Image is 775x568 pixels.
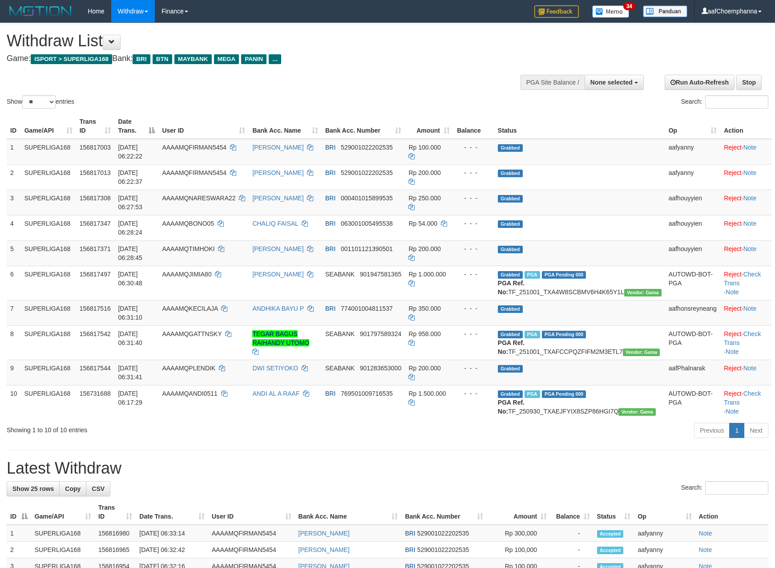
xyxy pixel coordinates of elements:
span: PANIN [241,54,266,64]
td: AUTOWD-BOT-PGA [665,325,720,360]
th: User ID: activate to sort column ascending [208,499,295,525]
a: Next [744,423,768,438]
span: PGA Pending [542,331,586,338]
span: 156731688 [80,390,111,397]
th: Bank Acc. Number: activate to sort column ascending [322,114,405,139]
th: Trans ID: activate to sort column ascending [76,114,115,139]
span: Grabbed [498,144,523,152]
a: [PERSON_NAME] [252,271,303,278]
th: Op: activate to sort column ascending [665,114,720,139]
div: - - - [457,329,491,338]
a: CHALIQ FAISAL [252,220,298,227]
span: 156817347 [80,220,111,227]
img: MOTION_logo.png [7,4,74,18]
th: Status: activate to sort column ascending [593,499,634,525]
td: 1 [7,525,31,542]
span: AAAAMQNARESWARA22 [162,195,235,202]
span: Grabbed [498,170,523,177]
th: User ID: activate to sort column ascending [158,114,249,139]
span: ISPORT > SUPERLIGA168 [31,54,112,64]
span: BRI [325,305,335,312]
span: Grabbed [498,331,523,338]
span: Rp 958.000 [408,330,440,337]
span: ... [269,54,281,64]
span: Rp 54.000 [408,220,437,227]
span: BRI [325,169,335,176]
td: AUTOWD-BOT-PGA [665,385,720,419]
td: SUPERLIGA168 [21,139,76,165]
td: · [720,215,771,240]
span: [DATE] 06:27:53 [118,195,142,211]
td: aafhouyyien [665,190,720,215]
a: Reject [724,365,742,372]
span: Rp 250.000 [408,195,440,202]
span: AAAAMQFIRMAN5454 [162,169,226,176]
span: MEGA [214,54,239,64]
a: CSV [86,481,110,496]
span: BTN [153,54,172,64]
div: - - - [457,244,491,253]
span: Vendor URL: https://trx31.1velocity.biz [618,408,656,416]
th: Trans ID: activate to sort column ascending [95,499,136,525]
span: SEABANK [325,365,355,372]
a: [PERSON_NAME] [299,530,350,537]
span: Marked by aafromsomean [525,390,540,398]
div: Showing 1 to 10 of 10 entries [7,422,316,434]
td: TF_251001_TXAFCCPQZFIFM2M3ETL7 [494,325,665,360]
span: Grabbed [498,365,523,373]
img: Button%20Memo.svg [592,5,630,18]
span: None selected [590,79,633,86]
td: 9 [7,360,21,385]
span: AAAAMQKECILAJA [162,305,218,312]
span: Grabbed [498,195,523,203]
span: BRI [405,530,415,537]
a: Note [743,195,757,202]
span: Grabbed [498,271,523,279]
td: · [720,240,771,266]
a: Note [743,169,757,176]
h1: Latest Withdraw [7,459,768,477]
td: SUPERLIGA168 [21,385,76,419]
td: SUPERLIGA168 [31,542,95,558]
a: DWI SETIYOKO [252,365,298,372]
th: Bank Acc. Number: activate to sort column ascending [401,499,487,525]
span: BRI [325,220,335,227]
td: aafhouyyien [665,240,720,266]
th: Bank Acc. Name: activate to sort column ascending [249,114,322,139]
b: PGA Ref. No: [498,280,525,296]
span: Copy 901283653000 to clipboard [360,365,401,372]
a: ANDI AL A RAAF [252,390,299,397]
span: 156817013 [80,169,111,176]
th: Game/API: activate to sort column ascending [21,114,76,139]
img: Feedback.jpg [534,5,579,18]
th: ID: activate to sort column descending [7,499,31,525]
a: Stop [736,75,762,90]
button: None selected [585,75,644,90]
b: PGA Ref. No: [498,399,525,415]
span: Grabbed [498,390,523,398]
a: Reject [724,195,742,202]
a: 1 [729,423,744,438]
a: Reject [724,245,742,252]
td: [DATE] 06:33:14 [136,525,208,542]
a: Check Trans [724,330,761,346]
span: 156817544 [80,365,111,372]
span: 156817542 [80,330,111,337]
span: AAAAMQGATTNSKY [162,330,222,337]
th: Balance: activate to sort column ascending [550,499,593,525]
span: [DATE] 06:30:48 [118,271,142,287]
span: BRI [325,245,335,252]
span: SEABANK [325,330,355,337]
div: - - - [457,304,491,313]
span: 156817308 [80,195,111,202]
a: Reject [724,169,742,176]
a: Show 25 rows [7,481,60,496]
span: CSV [92,485,105,492]
td: · · [720,325,771,360]
span: BRI [405,546,415,553]
td: 1 [7,139,21,165]
td: SUPERLIGA168 [21,164,76,190]
span: [DATE] 06:31:10 [118,305,142,321]
td: 5 [7,240,21,266]
a: Note [726,408,739,415]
